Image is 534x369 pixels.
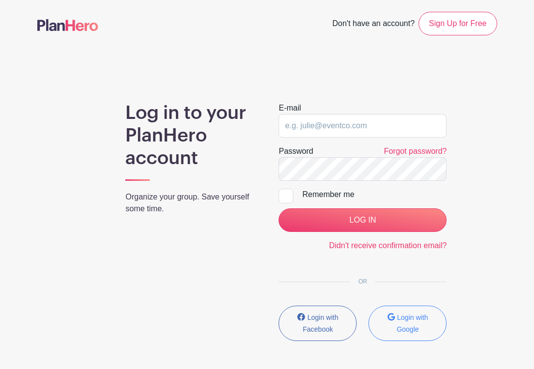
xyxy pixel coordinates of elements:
a: Sign Up for Free [419,12,497,35]
span: Don't have an account? [332,14,415,35]
h1: Log in to your PlanHero account [125,102,255,170]
input: LOG IN [279,208,447,232]
button: Login with Google [368,306,447,341]
input: e.g. julie@eventco.com [279,114,447,138]
small: Login with Google [396,313,428,333]
button: Login with Facebook [279,306,357,341]
a: Forgot password? [384,147,447,155]
img: logo-507f7623f17ff9eddc593b1ce0a138ce2505c220e1c5a4e2b4648c50719b7d32.svg [37,19,98,31]
a: Didn't receive confirmation email? [329,241,447,250]
small: Login with Facebook [303,313,338,333]
span: OR [350,278,375,285]
p: Organize your group. Save yourself some time. [125,191,255,215]
div: Remember me [302,189,447,200]
label: E-mail [279,102,301,114]
label: Password [279,145,313,157]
